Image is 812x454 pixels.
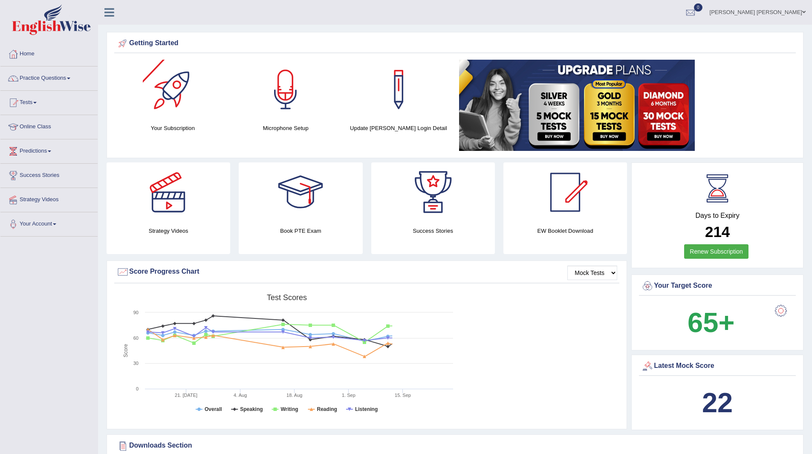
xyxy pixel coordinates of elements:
[116,37,794,50] div: Getting Started
[641,280,794,292] div: Your Target Score
[0,91,98,112] a: Tests
[234,124,338,133] h4: Microphone Setup
[175,393,197,398] tspan: 21. [DATE]
[503,226,627,235] h4: EW Booklet Download
[371,226,495,235] h4: Success Stories
[0,67,98,88] a: Practice Questions
[459,60,695,151] img: small5.jpg
[0,139,98,161] a: Predictions
[239,226,362,235] h4: Book PTE Exam
[133,310,139,315] text: 90
[395,393,411,398] tspan: 15. Sep
[705,223,730,240] b: 214
[342,393,355,398] tspan: 1. Sep
[0,164,98,185] a: Success Stories
[240,406,263,412] tspan: Speaking
[133,361,139,366] text: 30
[688,307,734,338] b: 65+
[133,335,139,341] text: 60
[0,115,98,136] a: Online Class
[116,440,794,452] div: Downloads Section
[234,393,247,398] tspan: 4. Aug
[280,406,298,412] tspan: Writing
[641,212,794,220] h4: Days to Expiry
[123,344,129,358] tspan: Score
[641,360,794,373] div: Latest Mock Score
[684,244,748,259] a: Renew Subscription
[136,386,139,391] text: 0
[267,293,307,302] tspan: Test scores
[0,188,98,209] a: Strategy Videos
[205,406,222,412] tspan: Overall
[0,212,98,234] a: Your Account
[355,406,378,412] tspan: Listening
[702,387,733,418] b: 22
[116,266,617,278] div: Score Progress Chart
[347,124,451,133] h4: Update [PERSON_NAME] Login Detail
[694,3,702,12] span: 0
[0,42,98,64] a: Home
[121,124,225,133] h4: Your Subscription
[107,226,230,235] h4: Strategy Videos
[317,406,337,412] tspan: Reading
[286,393,302,398] tspan: 18. Aug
